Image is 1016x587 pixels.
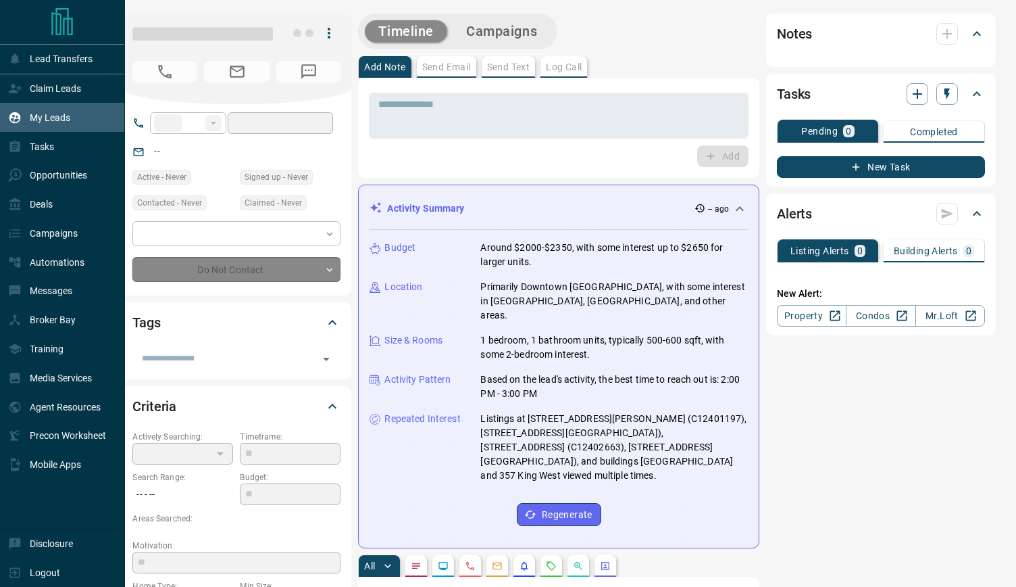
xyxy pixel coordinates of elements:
[846,126,851,136] p: 0
[411,561,422,571] svg: Notes
[480,412,748,483] p: Listings at [STREET_ADDRESS][PERSON_NAME] (C12401197), [STREET_ADDRESS][GEOGRAPHIC_DATA]), [STREE...
[857,246,863,256] p: 0
[546,561,557,571] svg: Requests
[465,561,476,571] svg: Calls
[132,390,340,423] div: Criteria
[240,431,340,443] p: Timeframe:
[894,246,958,256] p: Building Alerts
[384,373,451,387] p: Activity Pattern
[132,513,340,525] p: Areas Searched:
[137,196,202,210] span: Contacted - Never
[364,561,375,571] p: All
[132,61,197,83] span: No Number
[708,203,729,215] p: -- ago
[387,202,464,216] p: Activity Summary
[365,20,447,43] button: Timeline
[317,350,336,369] button: Open
[777,287,985,301] p: New Alert:
[204,61,269,83] span: No Email
[777,83,811,105] h2: Tasks
[777,18,985,50] div: Notes
[777,203,812,225] h2: Alerts
[480,373,748,401] p: Based on the lead's activity, the best time to reach out is: 2:00 PM - 3:00 PM
[132,396,176,417] h2: Criteria
[132,540,340,552] p: Motivation:
[384,241,415,255] p: Budget
[453,20,551,43] button: Campaigns
[573,561,584,571] svg: Opportunities
[915,305,985,327] a: Mr.Loft
[480,280,748,323] p: Primarily Downtown [GEOGRAPHIC_DATA], with some interest in [GEOGRAPHIC_DATA], [GEOGRAPHIC_DATA],...
[519,561,530,571] svg: Listing Alerts
[245,196,302,210] span: Claimed - Never
[777,78,985,110] div: Tasks
[480,241,748,269] p: Around $2000-$2350, with some interest up to $2650 for larger units.
[910,127,958,137] p: Completed
[132,312,160,333] h2: Tags
[777,305,846,327] a: Property
[517,503,601,526] button: Regenerate
[846,305,915,327] a: Condos
[801,126,838,136] p: Pending
[132,306,340,339] div: Tags
[384,412,460,426] p: Repeated Interest
[132,484,233,506] p: -- - --
[438,561,449,571] svg: Lead Browsing Activity
[600,561,611,571] svg: Agent Actions
[777,23,812,45] h2: Notes
[132,431,233,443] p: Actively Searching:
[132,471,233,484] p: Search Range:
[132,257,340,282] div: Do Not Contact
[492,561,503,571] svg: Emails
[245,170,308,184] span: Signed up - Never
[777,156,985,178] button: New Task
[240,471,340,484] p: Budget:
[154,146,159,157] a: --
[777,197,985,230] div: Alerts
[966,246,971,256] p: 0
[790,246,849,256] p: Listing Alerts
[137,170,186,184] span: Active - Never
[384,280,422,294] p: Location
[480,333,748,362] p: 1 bedroom, 1 bathroom units, typically 500-600 sqft, with some 2-bedroom interest.
[384,333,442,348] p: Size & Rooms
[276,61,341,83] span: No Number
[364,62,405,72] p: Add Note
[370,196,748,221] div: Activity Summary-- ago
